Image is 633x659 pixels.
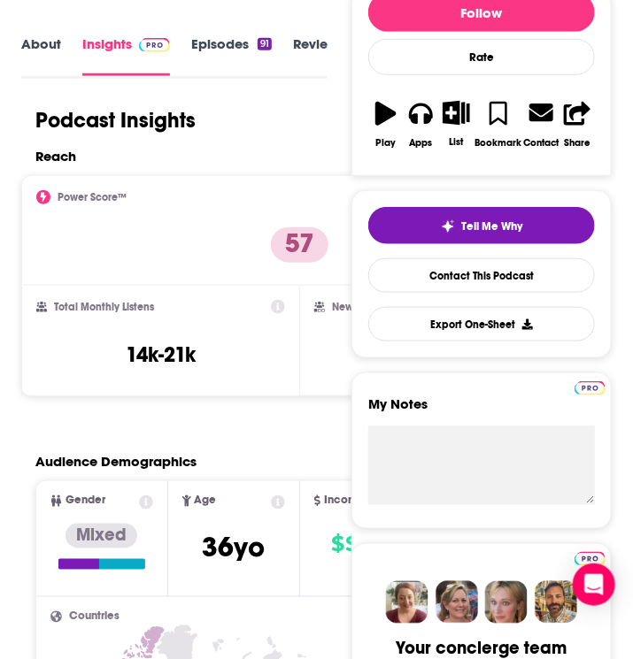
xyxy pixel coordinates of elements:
[258,38,272,50] div: 91
[35,107,196,134] h1: Podcast Insights
[485,581,528,624] img: Jules Profile
[35,148,76,165] h2: Reach
[575,381,606,395] img: Podchaser Pro
[368,89,404,159] button: Play
[324,495,365,507] span: Income
[475,137,521,149] div: Bookmark
[573,563,615,606] div: Open Intercom Messenger
[332,301,429,313] h2: New Episode Listens
[368,207,595,244] button: tell me why sparkleTell Me Why
[139,38,170,52] img: Podchaser Pro
[191,35,272,75] a: Episodes91
[436,581,478,624] img: Barbara Profile
[21,35,61,75] a: About
[575,379,606,395] a: Pro website
[126,341,197,368] h3: 14k-21k
[404,89,439,159] button: Apps
[58,191,127,203] h2: Power Score™
[69,611,120,623] span: Countries
[368,39,595,75] div: Rate
[66,524,137,548] div: Mixed
[195,495,217,507] span: Age
[66,495,105,507] span: Gender
[575,549,606,566] a: Pro website
[523,136,559,149] div: Contact
[522,89,560,159] a: Contact
[368,258,595,293] a: Contact This Podcast
[441,219,455,234] img: tell me why sparkle
[410,137,433,149] div: Apps
[439,89,475,158] button: List
[82,35,170,75] a: InsightsPodchaser Pro
[474,89,522,159] button: Bookmark
[449,136,463,148] div: List
[535,581,577,624] img: Jon Profile
[345,531,358,559] span: $
[368,307,595,341] button: Export One-Sheet
[462,219,523,234] span: Tell Me Why
[560,89,595,159] button: Share
[54,301,154,313] h2: Total Monthly Listens
[375,137,396,149] div: Play
[564,137,591,149] div: Share
[271,227,328,263] p: 57
[575,552,606,566] img: Podchaser Pro
[331,531,344,559] span: $
[386,581,428,624] img: Sydney Profile
[293,35,344,75] a: Reviews
[35,453,197,470] h2: Audience Demographics
[202,531,265,565] span: 36 yo
[368,395,595,426] label: My Notes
